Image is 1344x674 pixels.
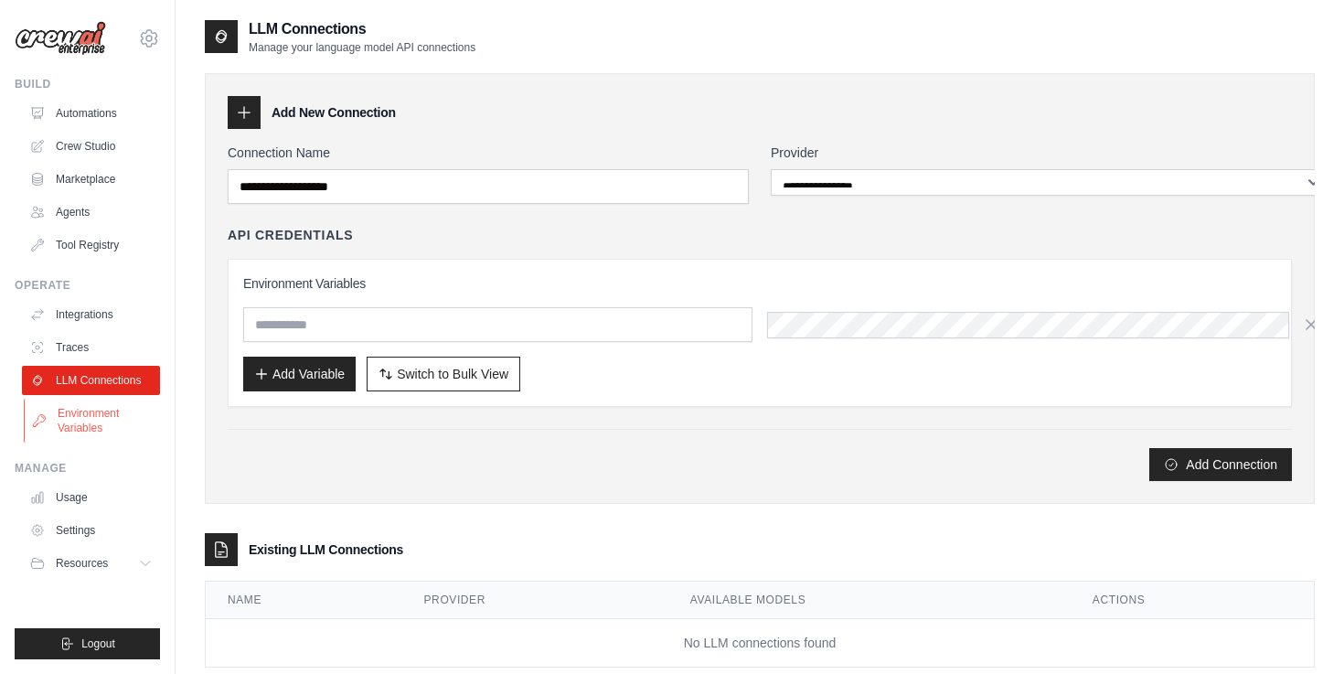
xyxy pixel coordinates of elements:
[367,357,520,391] button: Switch to Bulk View
[272,103,396,122] h3: Add New Connection
[249,40,475,55] p: Manage your language model API connections
[22,230,160,260] a: Tool Registry
[22,549,160,578] button: Resources
[22,333,160,362] a: Traces
[206,582,402,619] th: Name
[397,365,508,383] span: Switch to Bulk View
[15,628,160,659] button: Logout
[249,18,475,40] h2: LLM Connections
[22,516,160,545] a: Settings
[22,300,160,329] a: Integrations
[243,274,1276,293] h3: Environment Variables
[22,165,160,194] a: Marketplace
[771,144,1292,162] label: Provider
[15,77,160,91] div: Build
[24,399,162,443] a: Environment Variables
[15,461,160,476] div: Manage
[22,483,160,512] a: Usage
[1071,582,1314,619] th: Actions
[22,366,160,395] a: LLM Connections
[249,540,403,559] h3: Existing LLM Connections
[668,582,1071,619] th: Available Models
[15,278,160,293] div: Operate
[22,99,160,128] a: Automations
[206,619,1314,668] td: No LLM connections found
[243,357,356,391] button: Add Variable
[228,226,353,244] h4: API Credentials
[228,144,749,162] label: Connection Name
[22,198,160,227] a: Agents
[56,556,108,571] span: Resources
[22,132,160,161] a: Crew Studio
[402,582,668,619] th: Provider
[15,21,106,56] img: Logo
[1149,448,1292,481] button: Add Connection
[81,637,115,651] span: Logout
